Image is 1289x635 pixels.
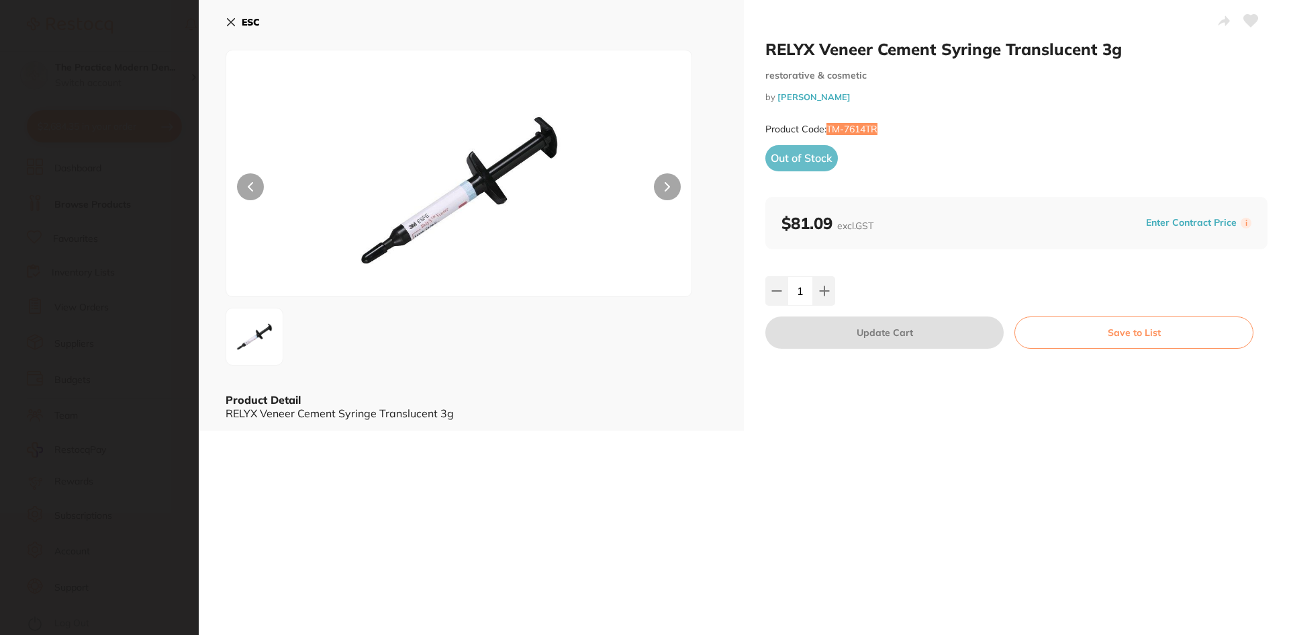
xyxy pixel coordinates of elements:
span: Out of Stock [765,145,838,171]
small: Product Code: TM-7614TR [765,124,877,135]
h2: RELYX Veneer Cement Syringe Translucent 3g [765,39,1268,59]
img: MTRUUi5qcGc [320,84,599,296]
button: Update Cart [765,316,1004,349]
label: i [1241,218,1251,228]
b: $81.09 [781,213,873,233]
b: ESC [242,16,260,28]
span: excl. GST [837,220,873,232]
a: [PERSON_NAME] [777,91,851,102]
small: restorative & cosmetic [765,70,1268,81]
button: Save to List [1014,316,1253,349]
b: Product Detail [226,393,301,407]
img: MTRUUi5qcGc [230,312,279,361]
button: ESC [226,11,260,34]
button: Enter Contract Price [1142,216,1241,229]
div: RELYX Veneer Cement Syringe Translucent 3g [226,407,717,419]
small: by [765,92,1268,102]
